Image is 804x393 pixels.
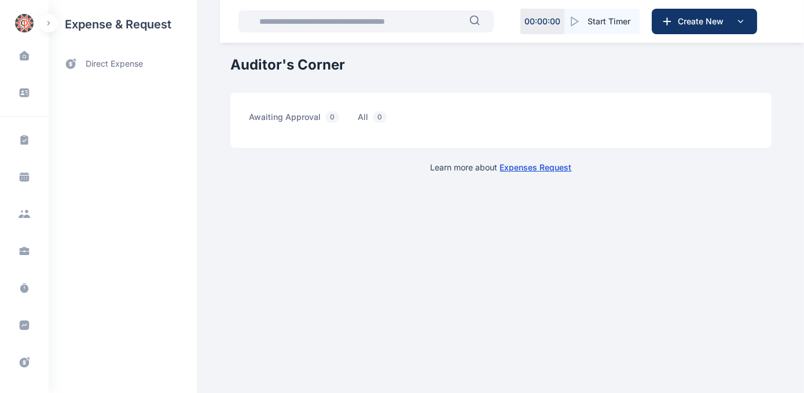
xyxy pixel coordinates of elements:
a: all0 [358,111,405,129]
span: 0 [325,111,339,123]
p: 00 : 00 : 00 [524,16,560,27]
span: direct expense [86,58,143,70]
button: Create New [652,9,757,34]
p: Learn more about [431,162,572,173]
span: 0 [373,111,387,123]
span: awaiting approval [249,111,344,129]
button: Start Timer [564,9,640,34]
span: all [358,111,391,129]
span: Create New [673,16,733,27]
a: Expenses Request [500,162,572,172]
span: Start Timer [588,16,630,27]
a: awaiting approval0 [249,111,358,129]
a: direct expense [49,49,197,79]
h1: Auditor's Corner [230,56,772,74]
